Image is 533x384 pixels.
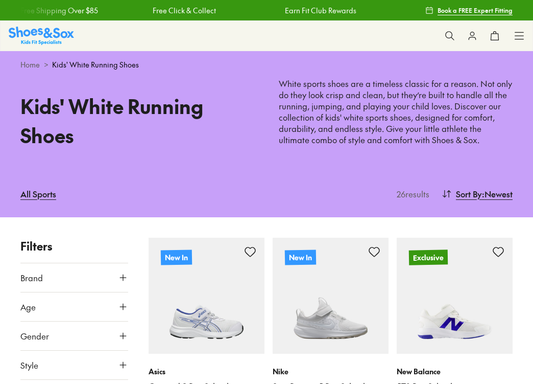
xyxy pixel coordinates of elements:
p: Asics [149,366,264,377]
button: Sort By:Newest [442,183,513,205]
span: Kids' White Running Shoes [52,59,139,70]
p: 26 results [393,188,429,200]
span: Style [20,359,38,371]
h1: Kids' White Running Shoes [20,92,254,150]
p: White sports shoes are a timeless classic for a reason. Not only do they look crisp and clean, bu... [279,78,513,146]
span: Sort By [456,188,482,200]
p: New In [285,250,316,265]
span: Brand [20,272,43,284]
button: Gender [20,322,128,350]
p: Filters [20,238,128,255]
div: > [20,59,513,70]
a: Earn Fit Club Rewards [285,5,356,16]
a: Free Click & Collect [153,5,216,16]
span: : Newest [482,188,513,200]
button: Age [20,292,128,321]
span: Age [20,301,36,313]
a: Book a FREE Expert Fitting [425,1,513,19]
a: Exclusive [397,238,513,354]
a: New In [273,238,389,354]
span: Book a FREE Expert Fitting [438,6,513,15]
p: Exclusive [409,250,448,265]
p: New In [161,250,192,265]
button: Brand [20,263,128,292]
button: Style [20,351,128,379]
span: Gender [20,330,49,342]
p: New Balance [397,366,513,377]
a: Home [20,59,40,70]
a: Shoes & Sox [9,27,74,44]
a: New In [149,238,264,354]
a: All Sports [20,183,56,205]
img: SNS_Logo_Responsive.svg [9,27,74,44]
a: Free Shipping Over $85 [20,5,98,16]
p: Nike [273,366,389,377]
